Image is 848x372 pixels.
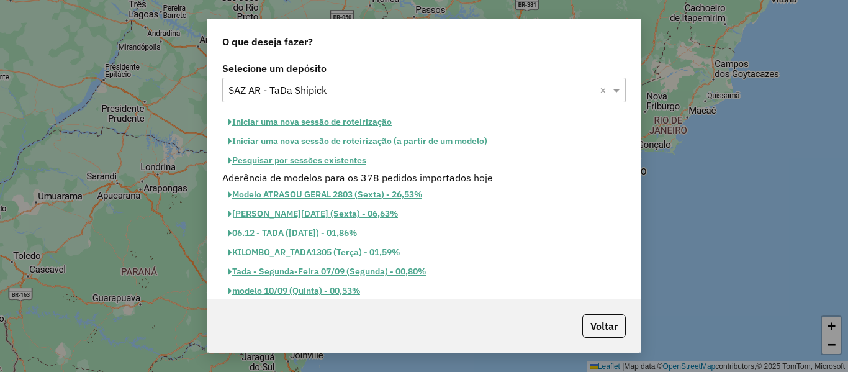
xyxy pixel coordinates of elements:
button: Modelo ATRASOU GERAL 2803 (Sexta) - 26,53% [222,185,428,204]
label: Selecione um depósito [222,61,626,76]
button: Tada - Segunda-Feira 07/09 (Segunda) - 00,80% [222,262,431,281]
button: 06.12 - TADA ([DATE]) - 01,86% [222,224,363,243]
button: Iniciar uma nova sessão de roteirização [222,112,397,132]
button: modelo 10/09 (Quinta) - 00,53% [222,281,366,301]
button: [PERSON_NAME][DATE] (Sexta) - 06,63% [222,204,404,224]
button: Voltar [582,314,626,338]
div: Aderência de modelos para os 378 pedidos importados hoje [215,170,633,185]
button: Pesquisar por sessões existentes [222,151,372,170]
span: O que deseja fazer? [222,34,313,49]
span: Clear all [600,83,610,98]
button: KILOMBO_AR_TADA1305 (Terça) - 01,59% [222,243,405,262]
button: Iniciar uma nova sessão de roteirização (a partir de um modelo) [222,132,493,151]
